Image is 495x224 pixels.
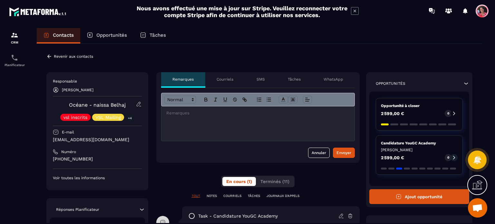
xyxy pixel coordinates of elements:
p: Réponses Planificateur [56,207,99,212]
div: Envoyer [336,150,351,156]
img: scheduler [11,54,18,62]
p: +4 [126,115,134,122]
div: Ouvrir le chat [468,198,487,218]
p: E-mail [62,130,74,135]
p: Courriels [217,77,233,82]
p: [PHONE_NUMBER] [53,156,142,162]
a: schedulerschedulerPlanificateur [2,49,27,72]
p: Responsable [53,79,142,84]
img: logo [9,6,67,17]
button: Annuler [308,148,330,158]
p: JOURNAUX D'APPELS [267,194,299,198]
p: NOTES [207,194,217,198]
p: Opportunité à closer [381,103,458,108]
button: Ajout opportunité [369,189,470,204]
p: TÂCHES [248,194,260,198]
button: En cours (1) [222,177,256,186]
button: Terminés (11) [257,177,293,186]
p: [PERSON_NAME] [381,147,458,152]
p: Revenir aux contacts [54,54,93,59]
span: En cours (1) [226,179,252,184]
p: vsl inscrits [63,115,87,120]
p: Opportunités [376,81,405,86]
p: VSL Mailing [95,115,121,120]
button: Envoyer [333,148,355,158]
p: WhatsApp [324,77,343,82]
a: Opportunités [80,28,133,44]
p: 0 [447,155,449,160]
img: formation [11,31,18,39]
p: task - Candidature YouGC Academy [198,213,278,219]
p: TOUT [192,194,200,198]
p: [PERSON_NAME] [62,88,93,92]
a: Contacts [37,28,80,44]
p: Tâches [150,32,166,38]
p: COURRIELS [223,194,241,198]
p: Voir toutes les informations [53,175,142,180]
p: 2 599,00 € [381,111,404,116]
p: SMS [257,77,265,82]
h2: Nous avons effectué une mise à jour sur Stripe. Veuillez reconnecter votre compte Stripe afin de ... [136,5,348,18]
a: Océane - naissa Belhaj [69,102,126,108]
p: Tâches [288,77,301,82]
p: Numéro [61,149,76,154]
p: Candidature YouGC Academy [381,141,458,146]
p: 0 [447,111,449,116]
p: CRM [2,41,27,44]
p: 2 599,00 € [381,155,404,160]
span: Terminés (11) [260,179,289,184]
p: Remarques [172,77,194,82]
p: [EMAIL_ADDRESS][DOMAIN_NAME] [53,137,142,143]
p: Opportunités [96,32,127,38]
p: Contacts [53,32,74,38]
p: Planificateur [2,63,27,67]
a: formationformationCRM [2,26,27,49]
a: Tâches [133,28,172,44]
